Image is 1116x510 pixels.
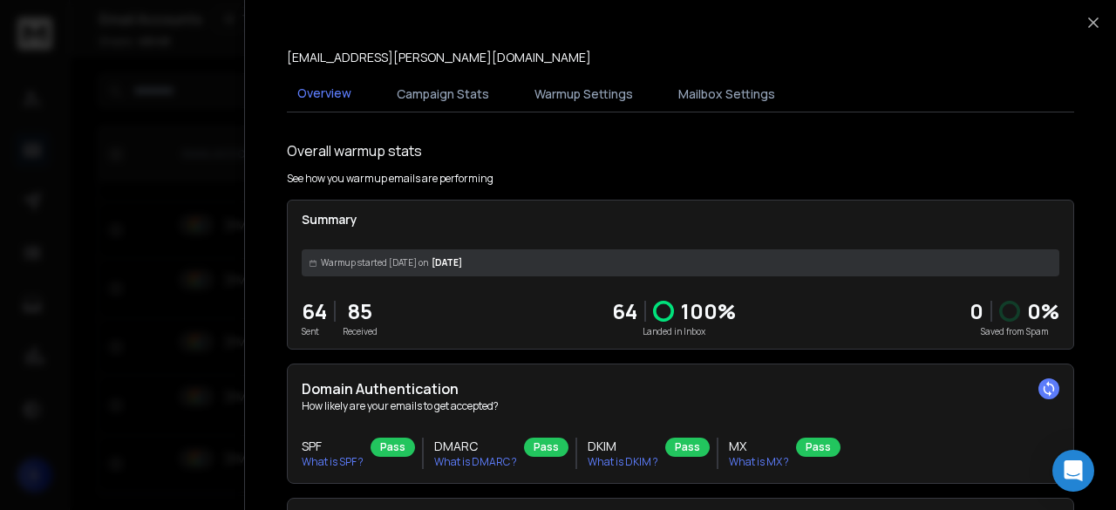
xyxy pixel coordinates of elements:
p: 85 [343,297,378,325]
p: What is SPF ? [302,455,364,469]
strong: 0 [970,296,983,325]
p: How likely are your emails to get accepted? [302,399,1059,413]
div: Pass [665,438,710,457]
div: Open Intercom Messenger [1052,450,1094,492]
p: [EMAIL_ADDRESS][PERSON_NAME][DOMAIN_NAME] [287,49,591,66]
div: Pass [371,438,415,457]
h3: DMARC [434,438,517,455]
h2: Domain Authentication [302,378,1059,399]
h3: MX [729,438,789,455]
button: Overview [287,74,362,114]
p: 0 % [1027,297,1059,325]
p: 100 % [681,297,736,325]
button: Mailbox Settings [668,75,786,113]
p: What is MX ? [729,455,789,469]
p: Sent [302,325,327,338]
button: Campaign Stats [386,75,500,113]
span: Warmup started [DATE] on [321,256,428,269]
p: What is DKIM ? [588,455,658,469]
h3: DKIM [588,438,658,455]
div: Pass [796,438,840,457]
p: Landed in Inbox [612,325,736,338]
div: Pass [524,438,568,457]
p: Summary [302,211,1059,228]
p: 64 [612,297,637,325]
p: 64 [302,297,327,325]
h3: SPF [302,438,364,455]
p: Received [343,325,378,338]
p: What is DMARC ? [434,455,517,469]
p: Saved from Spam [970,325,1059,338]
p: See how you warmup emails are performing [287,172,493,186]
div: [DATE] [302,249,1059,276]
h1: Overall warmup stats [287,140,422,161]
button: Warmup Settings [524,75,643,113]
